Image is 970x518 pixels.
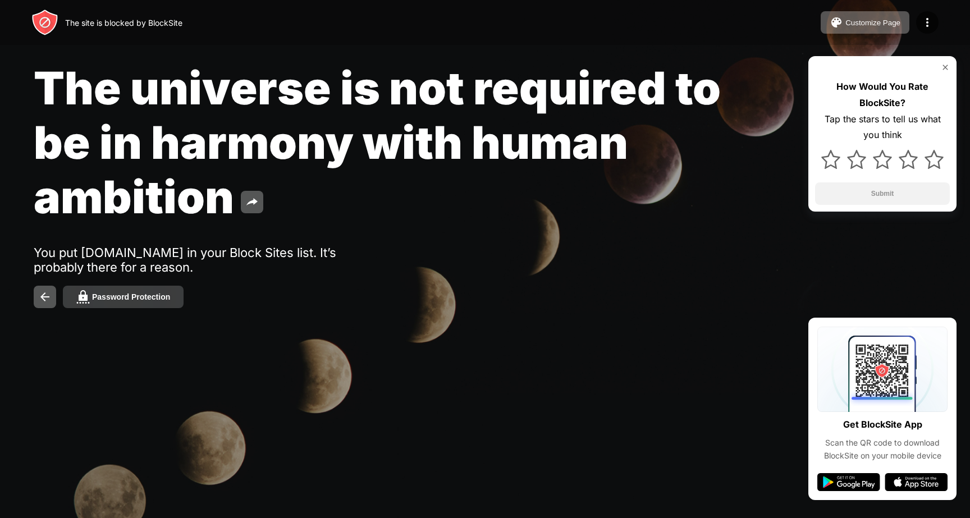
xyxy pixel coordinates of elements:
[63,286,184,308] button: Password Protection
[847,150,866,169] img: star.svg
[925,150,944,169] img: star.svg
[941,63,950,72] img: rate-us-close.svg
[815,111,950,144] div: Tap the stars to tell us what you think
[65,18,182,27] div: The site is blocked by BlockSite
[830,16,843,29] img: pallet.svg
[845,19,900,27] div: Customize Page
[817,327,948,412] img: qrcode.svg
[815,182,950,205] button: Submit
[34,245,381,274] div: You put [DOMAIN_NAME] in your Block Sites list. It’s probably there for a reason.
[31,9,58,36] img: header-logo.svg
[873,150,892,169] img: star.svg
[34,61,721,224] span: The universe is not required to be in harmony with human ambition
[38,290,52,304] img: back.svg
[843,416,922,433] div: Get BlockSite App
[885,473,948,491] img: app-store.svg
[821,150,840,169] img: star.svg
[817,473,880,491] img: google-play.svg
[245,195,259,209] img: share.svg
[815,79,950,111] div: How Would You Rate BlockSite?
[899,150,918,169] img: star.svg
[921,16,934,29] img: menu-icon.svg
[76,290,90,304] img: password.svg
[821,11,909,34] button: Customize Page
[817,437,948,462] div: Scan the QR code to download BlockSite on your mobile device
[92,292,170,301] div: Password Protection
